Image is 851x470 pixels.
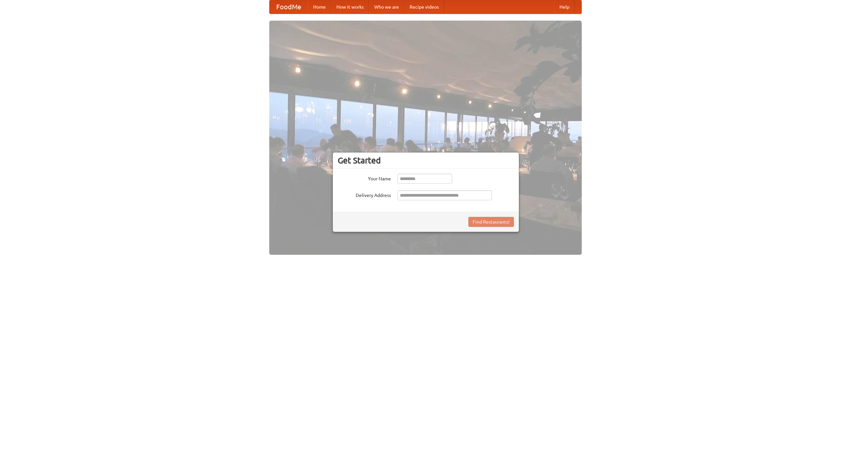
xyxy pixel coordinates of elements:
a: Help [554,0,575,14]
a: Home [308,0,331,14]
label: Your Name [338,174,391,182]
button: Find Restaurants! [468,217,514,227]
h3: Get Started [338,155,514,165]
label: Delivery Address [338,190,391,199]
a: FoodMe [270,0,308,14]
a: How it works [331,0,369,14]
a: Who we are [369,0,404,14]
a: Recipe videos [404,0,444,14]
